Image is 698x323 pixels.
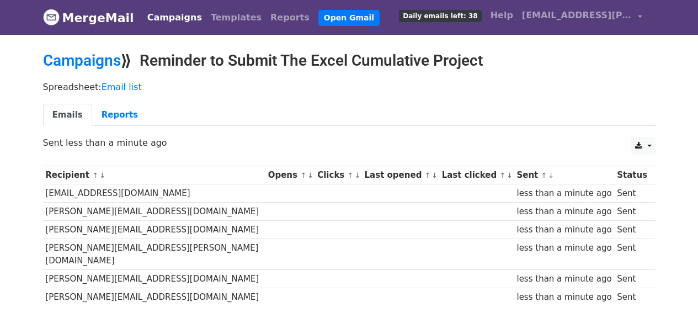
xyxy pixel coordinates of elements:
a: ↓ [548,171,554,179]
td: Sent [614,239,649,270]
th: Sent [514,166,615,184]
td: [PERSON_NAME][EMAIL_ADDRESS][DOMAIN_NAME] [43,221,265,239]
td: Sent [614,288,649,306]
a: Help [486,4,518,27]
div: less than a minute ago [516,205,611,218]
span: [EMAIL_ADDRESS][PERSON_NAME][DOMAIN_NAME] [522,9,632,22]
a: Campaigns [143,7,206,29]
th: Recipient [43,166,265,184]
a: ↑ [300,171,306,179]
th: Last clicked [439,166,514,184]
h2: ⟫ Reminder to Submit The Excel Cumulative Project [43,51,656,70]
a: Templates [206,7,266,29]
a: Reports [266,7,314,29]
a: ↓ [354,171,360,179]
td: Sent [614,221,649,239]
a: Reports [92,104,147,126]
a: [EMAIL_ADDRESS][PERSON_NAME][DOMAIN_NAME] [518,4,647,30]
a: ↓ [431,171,438,179]
a: Open Gmail [318,10,380,26]
img: MergeMail logo [43,9,60,25]
a: MergeMail [43,6,134,29]
p: Sent less than a minute ago [43,137,656,149]
div: less than a minute ago [516,224,611,236]
td: [PERSON_NAME][EMAIL_ADDRESS][DOMAIN_NAME] [43,203,265,221]
a: Emails [43,104,92,126]
div: less than a minute ago [516,291,611,304]
div: less than a minute ago [516,273,611,285]
a: ↑ [92,171,98,179]
td: Sent [614,184,649,203]
th: Opens [265,166,315,184]
span: Daily emails left: 38 [399,10,481,22]
td: Sent [614,203,649,221]
a: ↑ [348,171,354,179]
a: ↓ [307,171,313,179]
a: Email list [102,82,142,92]
td: [EMAIL_ADDRESS][DOMAIN_NAME] [43,184,265,203]
th: Status [614,166,649,184]
td: [PERSON_NAME][EMAIL_ADDRESS][DOMAIN_NAME] [43,288,265,306]
th: Last opened [362,166,439,184]
div: less than a minute ago [516,187,611,200]
a: ↑ [499,171,505,179]
td: Sent [614,270,649,288]
a: ↓ [507,171,513,179]
a: Daily emails left: 38 [395,4,486,27]
a: ↓ [99,171,105,179]
div: less than a minute ago [516,242,611,255]
a: ↑ [425,171,431,179]
th: Clicks [315,166,361,184]
td: [PERSON_NAME][EMAIL_ADDRESS][DOMAIN_NAME] [43,270,265,288]
a: Campaigns [43,51,121,70]
p: Spreadsheet: [43,81,656,93]
a: ↑ [541,171,547,179]
td: [PERSON_NAME][EMAIL_ADDRESS][PERSON_NAME][DOMAIN_NAME] [43,239,265,270]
